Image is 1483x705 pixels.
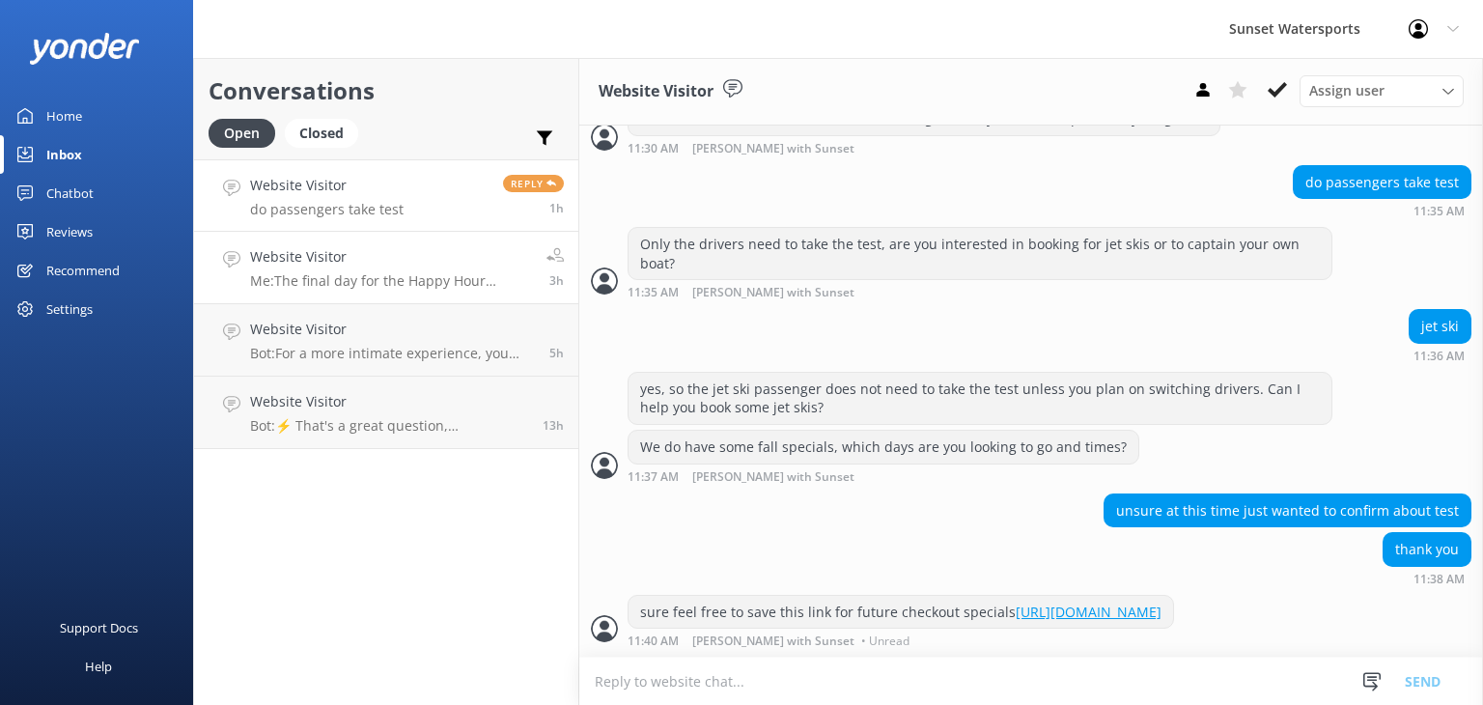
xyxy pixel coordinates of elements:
[250,175,404,196] h4: Website Visitor
[692,635,854,647] span: [PERSON_NAME] with Sunset
[1410,310,1470,343] div: jet ski
[692,287,854,299] span: [PERSON_NAME] with Sunset
[250,246,532,268] h4: Website Visitor
[1383,572,1471,585] div: Sep 07 2025 10:38am (UTC -05:00) America/Cancun
[628,471,679,484] strong: 11:37 AM
[549,272,564,289] span: Sep 07 2025 08:52am (UTC -05:00) America/Cancun
[194,304,578,377] a: Website VisitorBot:For a more intimate experience, you might consider our 15ft Boston Whaler (Coz...
[209,122,285,143] a: Open
[1413,206,1465,217] strong: 11:35 AM
[250,272,532,290] p: Me: The final day for the Happy Hour Sandbar trip will be [DATE], due to the upcoming time change...
[250,417,528,435] p: Bot: ⚡ That's a great question, unfortunately I do not know the answer. I'm going to reach out to...
[46,135,82,174] div: Inbox
[1293,204,1471,217] div: Sep 07 2025 10:35am (UTC -05:00) America/Cancun
[1409,349,1471,362] div: Sep 07 2025 10:36am (UTC -05:00) America/Cancun
[60,608,138,647] div: Support Docs
[250,201,404,218] p: do passengers take test
[629,228,1331,279] div: Only the drivers need to take the test, are you interested in booking for jet skis or to captain ...
[543,417,564,434] span: Sep 06 2025 10:30pm (UTC -05:00) America/Cancun
[194,232,578,304] a: Website VisitorMe:The final day for the Happy Hour Sandbar trip will be [DATE], due to the upcomi...
[250,345,535,362] p: Bot: For a more intimate experience, you might consider our 15ft Boston Whaler (Cozy Cruiser), wh...
[46,212,93,251] div: Reviews
[549,345,564,361] span: Sep 07 2025 06:42am (UTC -05:00) America/Cancun
[692,471,854,484] span: [PERSON_NAME] with Sunset
[29,33,140,65] img: yonder-white-logo.png
[194,159,578,232] a: Website Visitordo passengers take testReply1h
[1413,574,1465,585] strong: 11:38 AM
[85,647,112,686] div: Help
[629,431,1138,464] div: We do have some fall specials, which days are you looking to go and times?
[861,635,909,647] span: • Unread
[250,391,528,412] h4: Website Visitor
[209,72,564,109] h2: Conversations
[628,634,1174,647] div: Sep 07 2025 10:40am (UTC -05:00) America/Cancun
[549,200,564,216] span: Sep 07 2025 10:35am (UTC -05:00) America/Cancun
[628,287,679,299] strong: 11:35 AM
[46,251,120,290] div: Recommend
[46,97,82,135] div: Home
[628,469,1139,484] div: Sep 07 2025 10:37am (UTC -05:00) America/Cancun
[209,119,275,148] div: Open
[628,143,679,155] strong: 11:30 AM
[46,290,93,328] div: Settings
[1413,351,1465,362] strong: 11:36 AM
[1384,533,1470,566] div: thank you
[194,377,578,449] a: Website VisitorBot:⚡ That's a great question, unfortunately I do not know the answer. I'm going t...
[285,119,358,148] div: Closed
[250,319,535,340] h4: Website Visitor
[628,285,1332,299] div: Sep 07 2025 10:35am (UTC -05:00) America/Cancun
[1105,494,1470,527] div: unsure at this time just wanted to confirm about test
[692,143,854,155] span: [PERSON_NAME] with Sunset
[1016,603,1161,621] a: [URL][DOMAIN_NAME]
[629,373,1331,424] div: yes, so the jet ski passenger does not need to take the test unless you plan on switching drivers...
[46,174,94,212] div: Chatbot
[629,596,1173,629] div: sure feel free to save this link for future checkout specials
[1300,75,1464,106] div: Assign User
[628,635,679,647] strong: 11:40 AM
[503,175,564,192] span: Reply
[285,122,368,143] a: Closed
[599,79,714,104] h3: Website Visitor
[628,141,1220,155] div: Sep 07 2025 10:30am (UTC -05:00) America/Cancun
[1294,166,1470,199] div: do passengers take test
[1309,80,1385,101] span: Assign user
